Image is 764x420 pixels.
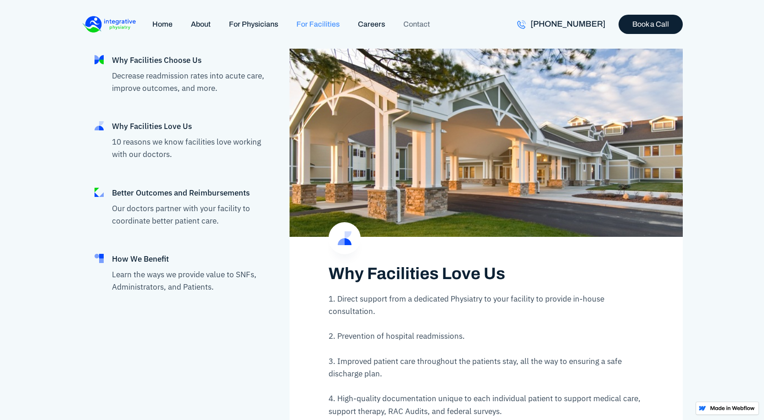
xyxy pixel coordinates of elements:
[112,202,265,227] p: Our doctors partner with your facility to coordinate better patient care.
[112,55,265,65] div: Why Facilities Choose Us
[82,109,278,176] a: Why Facilities Love Us10 reasons we know facilities love working with our doctors.
[82,11,137,37] a: home
[112,136,265,161] p: 10 reasons we know facilities love working with our doctors.
[619,15,683,34] a: Book a Call
[82,242,278,308] a: How We BenefitLearn the ways we provide value to SNFs, Administrators, and Patients.
[508,14,615,34] a: [PHONE_NUMBER]
[112,69,265,94] p: Decrease readmission rates into acute care, improve outcomes, and more.
[349,14,394,34] a: Careers
[82,43,278,109] a: Why Facilities Choose UsDecrease readmission rates into acute care, improve outcomes, and more.
[394,14,439,34] a: Contact
[112,121,265,131] div: Why Facilities Love Us
[530,19,606,29] div: [PHONE_NUMBER]
[112,269,265,293] p: Learn the ways we provide value to SNFs, Administrators, and Patients.
[220,14,287,34] a: For Physicians
[112,187,265,197] div: Better Outcomes and Reimbursements
[287,14,349,34] a: For Facilities
[710,406,755,410] img: Made in Webflow
[182,14,220,34] a: About
[143,14,182,34] a: Home
[112,254,265,264] div: How We Benefit
[329,264,505,283] h3: Why Facilities Love Us
[82,175,278,242] a: Better Outcomes and ReimbursementsOur doctors partner with your facility to coordinate better pat...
